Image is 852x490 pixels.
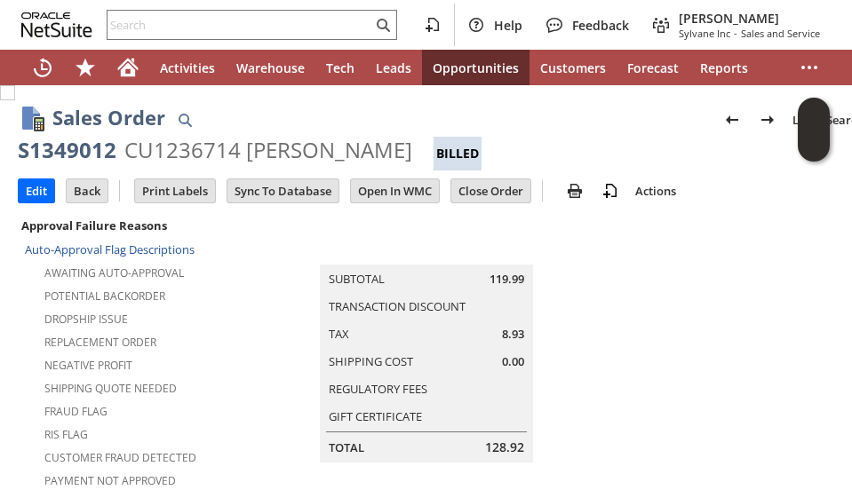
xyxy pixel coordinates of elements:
[689,50,759,85] a: Reports
[422,50,530,85] a: Opportunities
[376,59,411,76] span: Leads
[627,59,679,76] span: Forecast
[174,109,195,130] img: Quick Find
[600,180,621,202] img: add-record.svg
[329,326,349,342] a: Tax
[329,271,385,287] a: Subtotal
[21,50,64,85] a: Recent Records
[44,288,165,304] a: Potential Backorder
[44,358,132,373] a: Negative Profit
[372,14,394,36] svg: Search
[433,59,519,76] span: Opportunities
[44,473,176,488] a: Payment not approved
[19,179,54,202] input: Edit
[52,103,165,132] h1: Sales Order
[44,335,156,350] a: Replacement Order
[117,57,139,78] svg: Home
[451,179,530,202] input: Close Order
[25,241,195,257] a: Auto-Approval Flag Descriptions
[490,271,524,288] span: 119.99
[757,109,778,130] img: Next
[320,236,533,265] caption: Summary
[329,408,422,424] a: Gift Certificate
[679,10,820,27] span: [PERSON_NAME]
[700,59,748,76] span: Reports
[329,439,364,455] a: Total
[329,353,413,369] a: Shipping Cost
[494,17,522,34] span: Help
[572,17,629,34] span: Feedback
[32,57,53,78] svg: Recent Records
[64,50,107,85] div: Shortcuts
[21,12,92,37] svg: logo
[617,50,689,85] a: Forecast
[18,136,116,164] div: S1349012
[798,98,830,162] iframe: Click here to launch Oracle Guided Learning Help Panel
[530,50,617,85] a: Customers
[226,50,315,85] a: Warehouse
[485,439,524,456] span: 128.92
[329,298,466,314] a: Transaction Discount
[107,14,372,36] input: Search
[18,214,210,237] div: Approval Failure Reasons
[326,59,354,76] span: Tech
[107,50,149,85] a: Home
[124,136,412,164] div: CU1236714 [PERSON_NAME]
[785,106,819,134] a: List
[315,50,365,85] a: Tech
[160,59,215,76] span: Activities
[721,109,743,130] img: Previous
[44,381,177,396] a: Shipping Quote Needed
[788,50,831,85] div: More menus
[741,27,820,40] span: Sales and Service
[540,59,606,76] span: Customers
[679,27,730,40] span: Sylvane Inc
[44,312,128,327] a: Dropship Issue
[44,404,107,419] a: Fraud Flag
[44,450,196,465] a: Customer Fraud Detected
[502,353,524,370] span: 0.00
[67,179,107,202] input: Back
[227,179,338,202] input: Sync To Database
[236,59,305,76] span: Warehouse
[329,381,427,397] a: Regulatory Fees
[44,427,88,442] a: RIS flag
[135,179,215,202] input: Print Labels
[149,50,226,85] a: Activities
[798,130,830,162] span: Oracle Guided Learning Widget. To move around, please hold and drag
[351,179,439,202] input: Open In WMC
[44,265,184,281] a: Awaiting Auto-Approval
[75,57,96,78] svg: Shortcuts
[564,180,585,202] img: print.svg
[365,50,422,85] a: Leads
[628,183,683,199] a: Actions
[734,27,737,40] span: -
[434,137,482,170] div: Billed
[502,326,524,343] span: 8.93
